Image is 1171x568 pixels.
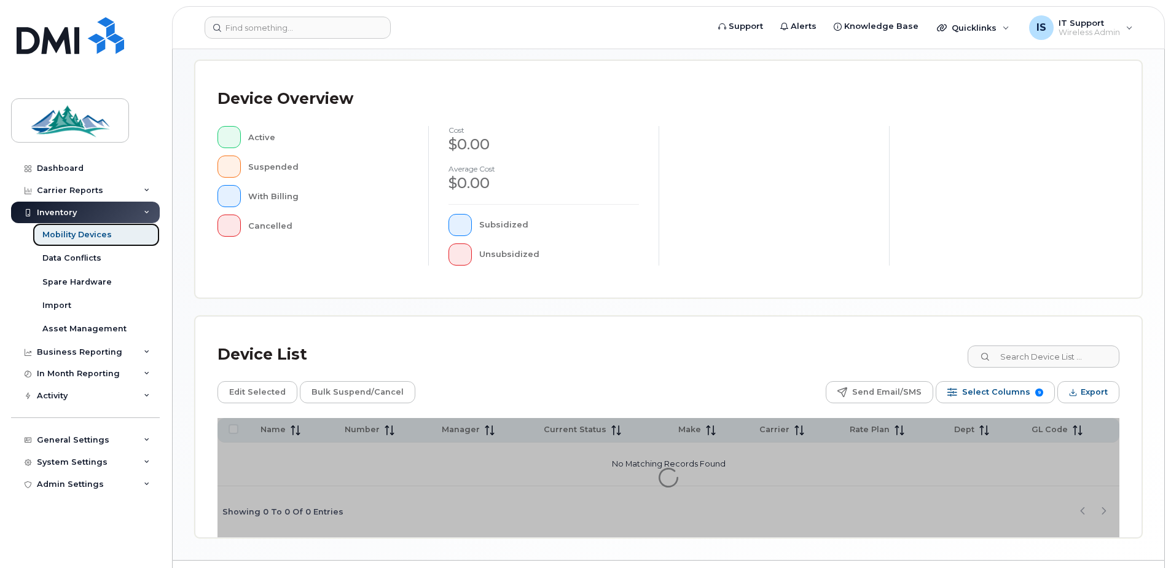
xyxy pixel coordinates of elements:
span: Quicklinks [952,23,997,33]
span: Support [729,20,763,33]
h4: cost [448,126,639,134]
a: Support [710,14,772,39]
span: Bulk Suspend/Cancel [311,383,404,401]
span: Select Columns [962,383,1030,401]
div: Unsubsidized [479,243,640,266]
span: Alerts [791,20,817,33]
a: Alerts [772,14,825,39]
div: Device Overview [217,83,353,115]
div: With Billing [248,185,409,207]
div: $0.00 [448,173,639,194]
div: $0.00 [448,134,639,155]
span: Export [1081,383,1108,401]
h4: Average cost [448,165,639,173]
span: 9 [1035,389,1043,396]
div: Cancelled [248,215,409,237]
button: Select Columns 9 [936,381,1055,403]
span: IS [1036,20,1046,35]
input: Find something... [205,17,391,39]
div: Quicklinks [928,15,1018,40]
button: Export [1057,381,1119,403]
button: Edit Selected [217,381,297,403]
span: Wireless Admin [1059,28,1120,37]
div: Subsidized [479,214,640,236]
span: Send Email/SMS [852,383,922,401]
div: IT Support [1020,15,1142,40]
div: Active [248,126,409,148]
button: Send Email/SMS [826,381,933,403]
a: Knowledge Base [825,14,927,39]
div: Device List [217,339,307,371]
div: Suspended [248,156,409,178]
span: IT Support [1059,18,1120,28]
input: Search Device List ... [968,345,1119,368]
button: Bulk Suspend/Cancel [300,381,415,403]
span: Edit Selected [229,383,286,401]
span: Knowledge Base [844,20,918,33]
